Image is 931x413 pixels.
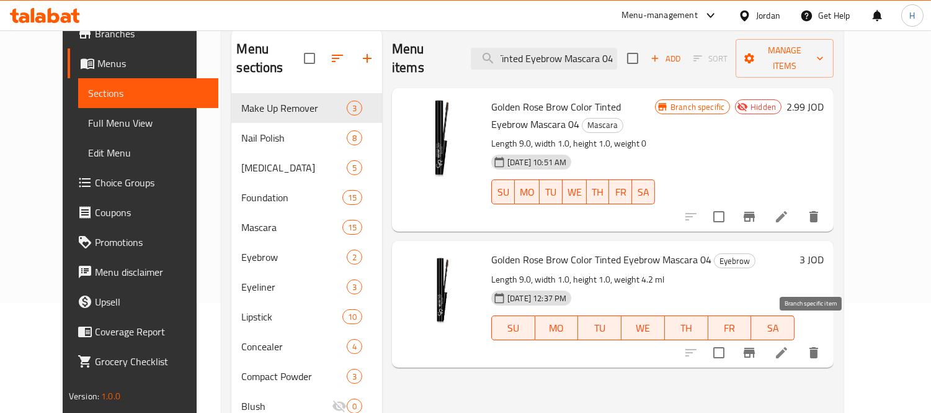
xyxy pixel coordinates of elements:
span: Compact Powder [241,369,347,384]
span: Menus [97,56,208,71]
span: Select section first [685,49,736,68]
div: items [347,101,362,116]
h2: Menu items [392,40,456,77]
div: Concealer4 [231,332,382,361]
a: Full Menu View [78,108,218,138]
a: Upsell [68,287,218,317]
button: Add section [352,43,382,73]
span: FR [614,183,627,201]
button: FR [609,179,632,204]
div: Eyeliner [241,279,347,294]
div: Lip Balm [241,160,347,175]
button: SU [491,179,515,204]
span: Add [649,52,682,66]
button: SU [491,315,535,340]
span: [DATE] 12:37 PM [502,293,571,304]
div: items [342,309,362,324]
div: items [342,220,362,235]
span: Sections [88,86,208,101]
div: Menu-management [621,8,698,23]
a: Edit Menu [78,138,218,168]
a: Sections [78,78,218,108]
div: Compact Powder3 [231,361,382,391]
span: Grocery Checklist [95,354,208,369]
span: Version: [69,388,99,404]
button: MO [535,315,579,340]
a: Edit menu item [774,209,789,224]
p: Length 9.0, width 1.0, height 1.0, weight 0 [491,136,655,152]
span: 3 [347,102,362,114]
span: 0 [347,401,362,412]
span: Branches [95,26,208,41]
a: Choice Groups [68,168,218,197]
button: SA [751,315,795,340]
span: 15 [343,192,362,204]
span: 10 [343,311,362,323]
a: Branches [68,19,218,48]
a: Edit menu item [774,345,789,360]
div: Eyebrow2 [231,242,382,272]
span: WE [568,183,582,201]
div: items [347,130,362,145]
span: Foundation [241,190,342,205]
span: Promotions [95,235,208,250]
span: Select section [620,45,646,71]
span: TU [583,319,617,337]
a: Promotions [68,227,218,257]
button: delete [799,202,829,232]
img: Golden Rose Brow Color Tinted Eyebrow Mascara 04 [402,251,481,330]
span: Coupons [95,205,208,220]
div: Mascara [241,220,342,235]
span: Branch specific [666,101,729,113]
div: Jordan [756,9,780,22]
button: WE [563,179,587,204]
a: Grocery Checklist [68,347,218,376]
span: 3 [347,371,362,383]
img: Golden Rose Brow Color Tinted Eyebrow Mascara 04 [402,98,481,178]
div: Make Up Remover3 [231,93,382,123]
span: Menu disclaimer [95,265,208,279]
span: TH [592,183,605,201]
h6: 2.99 JOD [786,98,824,116]
span: Nail Polish [241,130,347,145]
span: SU [497,319,530,337]
div: Foundation15 [231,183,382,212]
div: items [347,250,362,265]
div: [MEDICAL_DATA]5 [231,153,382,183]
a: Menu disclaimer [68,257,218,287]
span: 4 [347,341,362,353]
div: Lipstick [241,309,342,324]
button: MO [515,179,540,204]
button: delete [799,338,829,368]
span: Add item [646,49,685,68]
span: 8 [347,132,362,144]
span: TH [670,319,703,337]
span: [DATE] 10:51 AM [502,157,571,168]
span: 2 [347,252,362,263]
span: Mascara [582,118,623,132]
a: Coverage Report [68,317,218,347]
span: Full Menu View [88,116,208,130]
button: TH [665,315,708,340]
span: Eyebrow [241,250,347,265]
span: Coverage Report [95,324,208,339]
button: TH [587,179,610,204]
span: H [909,9,915,22]
span: SA [637,183,650,201]
button: FR [708,315,752,340]
h6: 3 JOD [800,251,824,268]
button: Add [646,49,685,68]
span: MO [540,319,574,337]
span: Sort sections [323,43,352,73]
button: SA [632,179,655,204]
button: TU [578,315,621,340]
span: Make Up Remover [241,101,347,116]
span: Select all sections [296,45,323,71]
span: TU [545,183,558,201]
span: Concealer [241,339,347,354]
p: Length 9.0, width 1.0, height 1.0, weight 4.2 ml [491,272,795,288]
